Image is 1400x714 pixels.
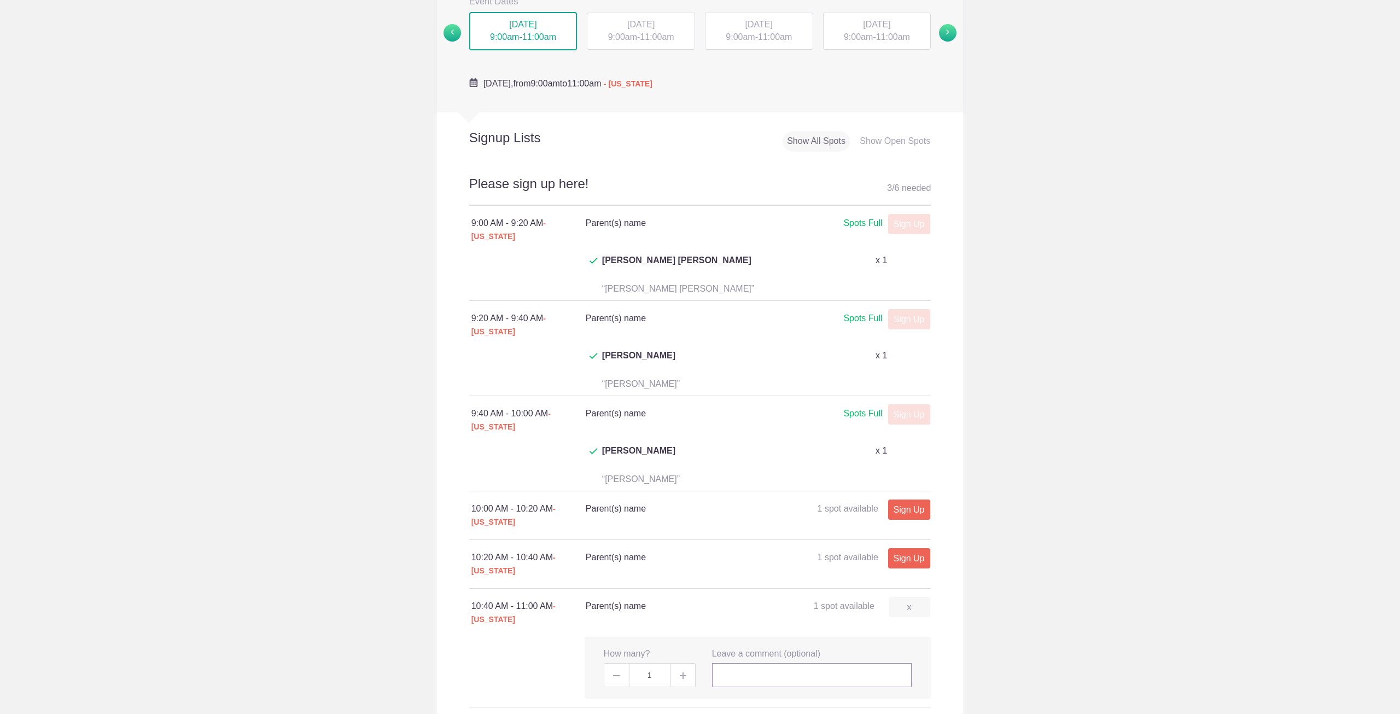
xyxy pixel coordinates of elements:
[876,254,887,267] p: x 1
[855,131,935,152] div: Show Open Spots
[587,13,695,50] div: -
[712,648,820,660] label: Leave a comment (optional)
[586,407,757,420] h4: Parent(s) name
[726,32,755,42] span: 9:00am
[608,32,637,42] span: 9:00am
[469,12,577,50] div: -
[888,548,930,568] a: Sign Up
[586,551,757,564] h4: Parent(s) name
[876,32,910,42] span: 11:00am
[844,32,873,42] span: 9:00am
[814,601,874,611] span: 1 spot available
[823,13,931,50] div: -
[509,20,536,29] span: [DATE]
[613,675,620,676] img: Minus gray
[483,79,514,88] span: [DATE],
[567,79,601,88] span: 11:00am
[758,32,792,42] span: 11:00am
[471,219,546,241] span: - [US_STATE]
[602,349,675,375] span: [PERSON_NAME]
[843,312,882,326] div: Spots Full
[471,600,586,626] div: 10:40 AM - 11:00 AM
[469,175,931,206] h2: Please sign up here!
[783,131,850,152] div: Show All Spots
[876,349,887,362] p: x 1
[590,353,598,359] img: Check dark green
[889,597,930,617] a: x
[818,504,878,513] span: 1 spot available
[471,409,551,431] span: - [US_STATE]
[471,217,586,243] div: 9:00 AM - 9:20 AM
[680,672,686,679] img: Plus gray
[471,553,556,575] span: - [US_STATE]
[863,20,890,29] span: [DATE]
[586,12,696,50] button: [DATE] 9:00am-11:00am
[586,600,757,613] h4: Parent(s) name
[843,407,882,421] div: Spots Full
[822,12,932,50] button: [DATE] 9:00am-11:00am
[436,130,612,146] h2: Signup Lists
[469,78,478,87] img: Cal purple
[471,407,586,433] div: 9:40 AM - 10:00 AM
[586,312,757,325] h4: Parent(s) name
[471,504,556,526] span: - [US_STATE]
[604,648,650,660] label: How many?
[469,11,578,51] button: [DATE] 9:00am-11:00am
[818,553,878,562] span: 1 spot available
[586,217,757,230] h4: Parent(s) name
[705,13,813,50] div: -
[604,79,652,88] span: - [US_STATE]
[887,180,931,196] div: 3 6 needed
[471,551,586,577] div: 10:20 AM - 10:40 AM
[704,12,814,50] button: [DATE] 9:00am-11:00am
[490,32,519,42] span: 9:00am
[522,32,556,42] span: 11:00am
[590,448,598,455] img: Check dark green
[627,20,655,29] span: [DATE]
[640,32,674,42] span: 11:00am
[602,474,680,484] span: “[PERSON_NAME]”
[590,258,598,264] img: Check dark green
[602,444,675,471] span: [PERSON_NAME]
[843,217,882,230] div: Spots Full
[602,379,680,388] span: “[PERSON_NAME]”
[602,254,751,280] span: [PERSON_NAME] [PERSON_NAME]
[471,602,556,624] span: - [US_STATE]
[876,444,887,457] p: x 1
[892,183,894,193] span: /
[745,20,773,29] span: [DATE]
[471,502,586,529] div: 10:00 AM - 10:20 AM
[471,314,546,336] span: - [US_STATE]
[586,502,757,515] h4: Parent(s) name
[483,79,652,88] span: from to
[530,79,559,88] span: 9:00am
[888,500,930,520] a: Sign Up
[471,312,586,338] div: 9:20 AM - 9:40 AM
[602,284,754,293] span: “[PERSON_NAME] [PERSON_NAME]”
